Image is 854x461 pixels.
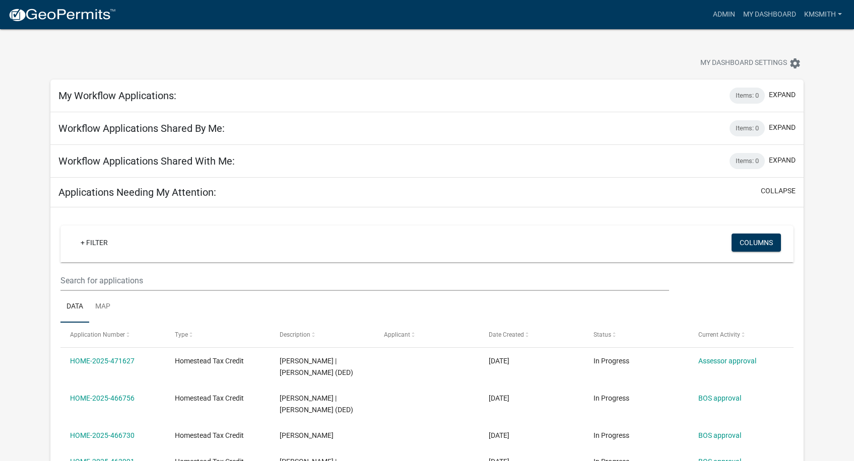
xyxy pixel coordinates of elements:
datatable-header-cell: Applicant [374,323,479,347]
div: Items: 0 [730,153,765,169]
a: BOS approval [698,431,741,439]
a: My Dashboard [739,5,800,24]
a: + Filter [73,234,116,252]
span: Homestead Tax Credit [175,394,244,402]
input: Search for applications [60,270,669,291]
span: Applicant [384,331,410,338]
span: Homestead Tax Credit [175,431,244,439]
div: Items: 0 [730,88,765,104]
datatable-header-cell: Current Activity [689,323,794,347]
h5: Workflow Applications Shared By Me: [58,122,225,134]
a: HOME-2025-471627 [70,357,135,365]
datatable-header-cell: Application Number [60,323,165,347]
span: Type [175,331,188,338]
datatable-header-cell: Status [584,323,689,347]
a: Map [89,291,116,323]
span: Description [280,331,310,338]
a: Assessor approval [698,357,756,365]
button: expand [769,122,796,133]
span: Application Number [70,331,125,338]
a: HOME-2025-466730 [70,431,135,439]
button: My Dashboard Settingssettings [692,53,809,73]
span: Sieren, Andrew | Sieren, Jessica (DED) [280,394,353,414]
span: Homestead Tax Credit [175,357,244,365]
span: My Dashboard Settings [700,57,787,69]
span: Binnebose, Andrea | Binnebose, Shawn (DED) [280,357,353,376]
datatable-header-cell: Date Created [479,323,584,347]
button: collapse [761,186,796,196]
span: In Progress [594,431,629,439]
h5: Applications Needing My Attention: [58,186,216,198]
span: 08/20/2025 [489,431,509,439]
span: In Progress [594,394,629,402]
a: BOS approval [698,394,741,402]
button: expand [769,155,796,166]
button: expand [769,90,796,100]
span: In Progress [594,357,629,365]
span: Date Created [489,331,524,338]
h5: My Workflow Applications: [58,90,176,102]
a: HOME-2025-466756 [70,394,135,402]
button: Columns [732,234,781,252]
span: Carlson, Jocelyn [280,431,334,439]
span: 08/31/2025 [489,357,509,365]
a: kmsmith [800,5,846,24]
datatable-header-cell: Description [270,323,374,347]
datatable-header-cell: Type [165,323,270,347]
span: Status [594,331,611,338]
div: Items: 0 [730,120,765,136]
h5: Workflow Applications Shared With Me: [58,155,235,167]
a: Admin [709,5,739,24]
span: 08/20/2025 [489,394,509,402]
a: Data [60,291,89,323]
span: Current Activity [698,331,740,338]
i: settings [789,57,801,69]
